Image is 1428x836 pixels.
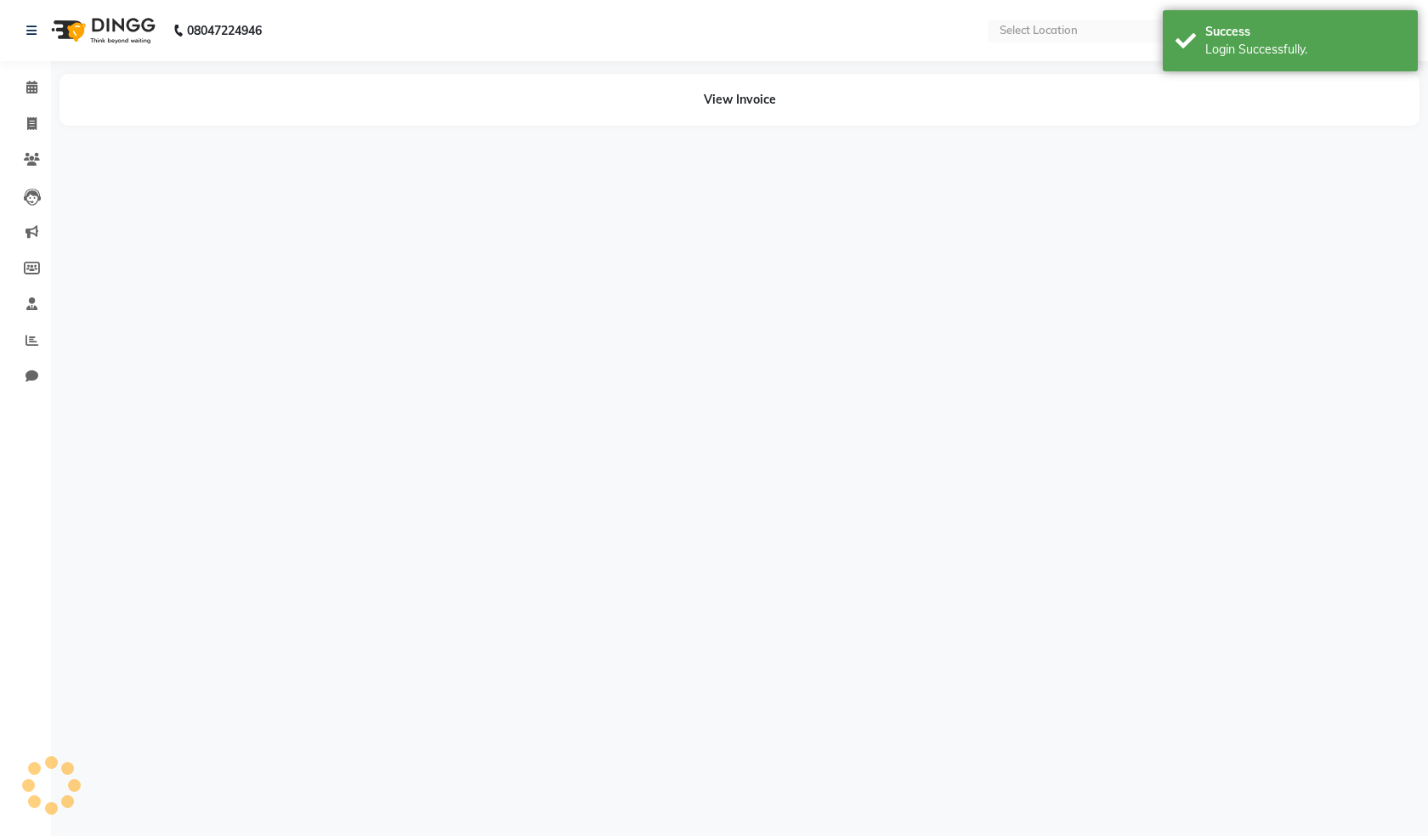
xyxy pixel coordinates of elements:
[43,7,160,54] img: logo
[187,7,262,54] b: 08047224946
[59,74,1419,126] div: View Invoice
[1000,22,1078,39] div: Select Location
[1205,41,1405,59] div: Login Successfully.
[1205,23,1405,41] div: Success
